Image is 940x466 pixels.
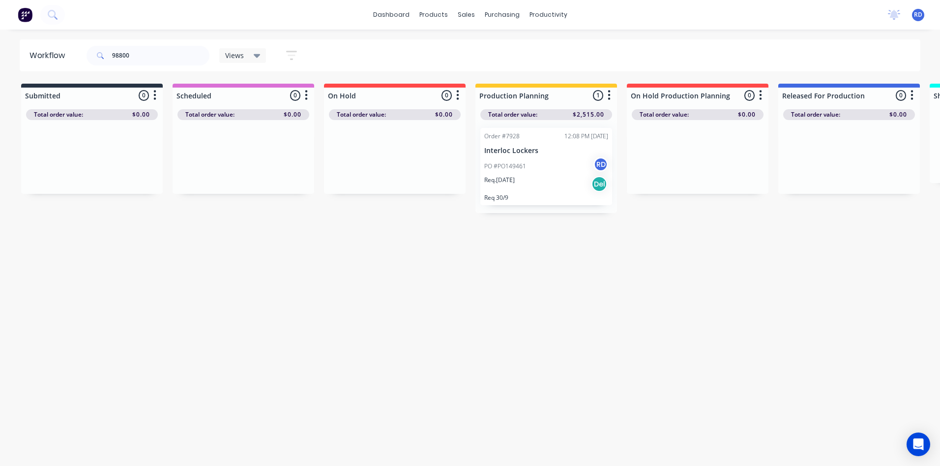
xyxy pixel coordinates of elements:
div: Del [591,176,607,192]
div: RD [593,157,608,172]
div: products [414,7,453,22]
span: $0.00 [435,110,453,119]
span: $0.00 [132,110,150,119]
span: Total order value: [640,110,689,119]
div: Order #792812:08 PM [DATE]Interloc LockersPO #PO149461RDReq.[DATE]DelReq 30/9 [480,128,612,205]
span: $0.00 [889,110,907,119]
div: productivity [525,7,572,22]
p: PO #PO149461 [484,162,526,171]
span: $0.00 [738,110,756,119]
span: Total order value: [791,110,840,119]
p: Req 30/9 [484,194,608,201]
span: $2,515.00 [573,110,604,119]
div: 12:08 PM [DATE] [564,132,608,141]
span: RD [914,10,922,19]
div: Open Intercom Messenger [907,433,930,456]
span: Total order value: [488,110,537,119]
input: Search for orders... [112,46,209,65]
span: Total order value: [185,110,235,119]
span: Views [225,50,244,61]
p: Interloc Lockers [484,147,608,155]
div: Workflow [29,50,70,62]
div: Order #7928 [484,132,520,141]
span: Total order value: [34,110,83,119]
div: purchasing [480,7,525,22]
span: $0.00 [284,110,301,119]
p: Req. [DATE] [484,176,515,185]
div: sales [453,7,480,22]
a: dashboard [368,7,414,22]
span: Total order value: [337,110,386,119]
img: Factory [18,7,32,22]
